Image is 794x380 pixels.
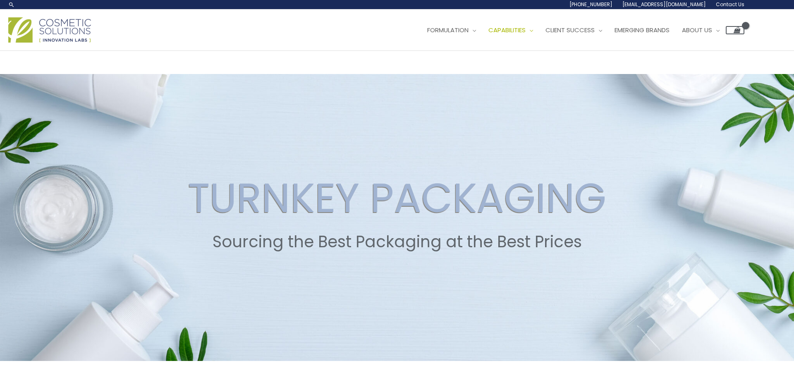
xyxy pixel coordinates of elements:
span: Contact Us [716,1,744,8]
h2: TURNKEY PACKAGING [8,174,786,222]
span: [PHONE_NUMBER] [569,1,612,8]
a: About Us [676,18,726,43]
span: Client Success [545,26,595,34]
a: Search icon link [8,1,15,8]
span: [EMAIL_ADDRESS][DOMAIN_NAME] [622,1,706,8]
a: Client Success [539,18,608,43]
a: Capabilities [482,18,539,43]
span: About Us [682,26,712,34]
span: Formulation [427,26,469,34]
span: Emerging Brands [615,26,670,34]
img: Cosmetic Solutions Logo [8,17,91,43]
a: Formulation [421,18,482,43]
h2: Sourcing the Best Packaging at the Best Prices [8,232,786,251]
a: View Shopping Cart, empty [726,26,744,34]
a: Emerging Brands [608,18,676,43]
span: Capabilities [488,26,526,34]
nav: Site Navigation [415,18,744,43]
